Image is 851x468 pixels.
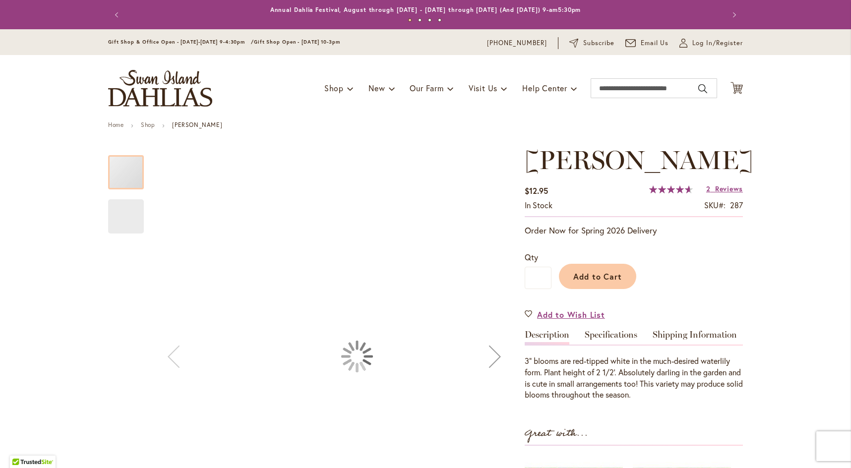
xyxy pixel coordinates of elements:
[469,83,497,93] span: Visit Us
[172,121,222,128] strong: [PERSON_NAME]
[108,121,123,128] a: Home
[428,18,431,22] button: 3 of 4
[525,185,548,196] span: $12.95
[585,330,637,345] a: Specifications
[525,200,552,211] div: Availability
[324,83,344,93] span: Shop
[141,121,155,128] a: Shop
[525,200,552,210] span: In stock
[108,5,128,25] button: Previous
[368,83,385,93] span: New
[408,18,412,22] button: 1 of 4
[641,38,669,48] span: Email Us
[525,144,753,175] span: [PERSON_NAME]
[706,184,711,193] span: 2
[410,83,443,93] span: Our Farm
[525,355,743,401] div: 3" blooms are red-tipped white in the much-desired waterlily form. Plant height of 2 1/2'. Absolu...
[569,38,614,48] a: Subscribe
[730,200,743,211] div: 287
[653,330,737,345] a: Shipping Information
[583,38,614,48] span: Subscribe
[649,185,693,193] div: 93%
[723,5,743,25] button: Next
[108,70,212,107] a: store logo
[525,252,538,262] span: Qty
[525,425,588,442] strong: Great with...
[706,184,743,193] a: 2 Reviews
[525,309,605,320] a: Add to Wish List
[487,38,547,48] a: [PHONE_NUMBER]
[625,38,669,48] a: Email Us
[559,264,636,289] button: Add to Cart
[704,200,726,210] strong: SKU
[254,39,340,45] span: Gift Shop Open - [DATE] 10-3pm
[108,189,144,234] div: YORO KOBI
[525,330,569,345] a: Description
[108,39,254,45] span: Gift Shop & Office Open - [DATE]-[DATE] 9-4:30pm /
[692,38,743,48] span: Log In/Register
[270,6,581,13] a: Annual Dahlia Festival, August through [DATE] - [DATE] through [DATE] (And [DATE]) 9-am5:30pm
[522,83,567,93] span: Help Center
[525,225,743,236] p: Order Now for Spring 2026 Delivery
[108,145,154,189] div: YORO KOBI
[525,330,743,401] div: Detailed Product Info
[537,309,605,320] span: Add to Wish List
[715,184,743,193] span: Reviews
[679,38,743,48] a: Log In/Register
[418,18,422,22] button: 2 of 4
[573,271,622,282] span: Add to Cart
[438,18,441,22] button: 4 of 4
